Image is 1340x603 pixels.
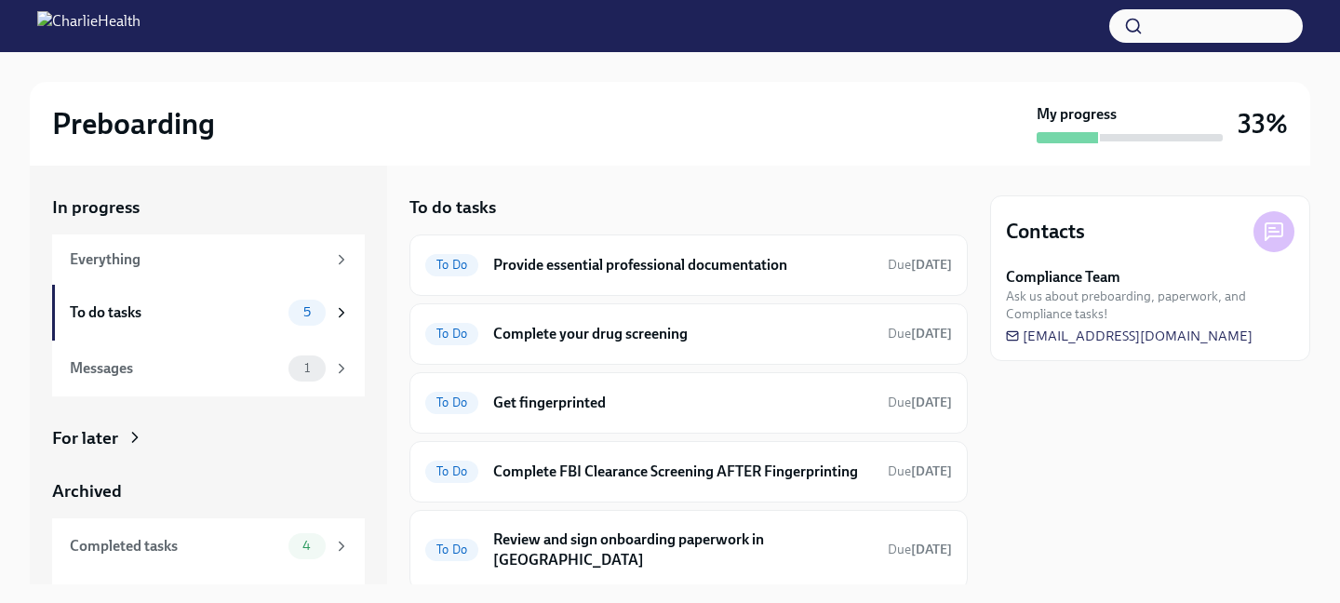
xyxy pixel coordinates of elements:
strong: [DATE] [911,257,952,273]
span: October 6th, 2025 09:00 [888,462,952,480]
span: Due [888,463,952,479]
a: To DoComplete your drug screeningDue[DATE] [425,319,952,349]
h6: Get fingerprinted [493,393,873,413]
h6: Complete FBI Clearance Screening AFTER Fingerprinting [493,462,873,482]
span: To Do [425,395,478,409]
a: To DoProvide essential professional documentationDue[DATE] [425,250,952,280]
span: October 3rd, 2025 09:00 [888,394,952,411]
span: To Do [425,464,478,478]
span: To Do [425,258,478,272]
a: For later [52,426,365,450]
a: Everything [52,234,365,285]
div: Everything [70,249,326,270]
strong: [DATE] [911,395,952,410]
div: Completed tasks [70,536,281,556]
span: October 3rd, 2025 09:00 [888,325,952,342]
h6: Review and sign onboarding paperwork in [GEOGRAPHIC_DATA] [493,529,873,570]
a: Messages1 [52,341,365,396]
a: To DoGet fingerprintedDue[DATE] [425,388,952,418]
span: Due [888,542,952,557]
span: Ask us about preboarding, paperwork, and Compliance tasks! [1006,288,1294,323]
span: October 2nd, 2025 09:00 [888,256,952,274]
strong: Compliance Team [1006,267,1120,288]
a: To DoComplete FBI Clearance Screening AFTER FingerprintingDue[DATE] [425,457,952,487]
span: 5 [292,305,322,319]
img: CharlieHealth [37,11,141,41]
span: Due [888,257,952,273]
h6: Complete your drug screening [493,324,873,344]
a: Completed tasks4 [52,518,365,574]
span: Due [888,395,952,410]
a: To DoReview and sign onboarding paperwork in [GEOGRAPHIC_DATA]Due[DATE] [425,526,952,574]
span: October 6th, 2025 09:00 [888,541,952,558]
strong: [DATE] [911,463,952,479]
span: To Do [425,543,478,556]
h3: 33% [1238,107,1288,141]
strong: My progress [1037,104,1117,125]
a: [EMAIL_ADDRESS][DOMAIN_NAME] [1006,327,1253,345]
div: Messages [70,358,281,379]
strong: [DATE] [911,326,952,342]
h5: To do tasks [409,195,496,220]
a: Archived [52,479,365,503]
span: 4 [291,539,322,553]
a: In progress [52,195,365,220]
h4: Contacts [1006,218,1085,246]
span: Due [888,326,952,342]
span: 1 [293,361,321,375]
div: For later [52,426,118,450]
h6: Provide essential professional documentation [493,255,873,275]
span: To Do [425,327,478,341]
strong: [DATE] [911,542,952,557]
h2: Preboarding [52,105,215,142]
a: To do tasks5 [52,285,365,341]
div: To do tasks [70,302,281,323]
